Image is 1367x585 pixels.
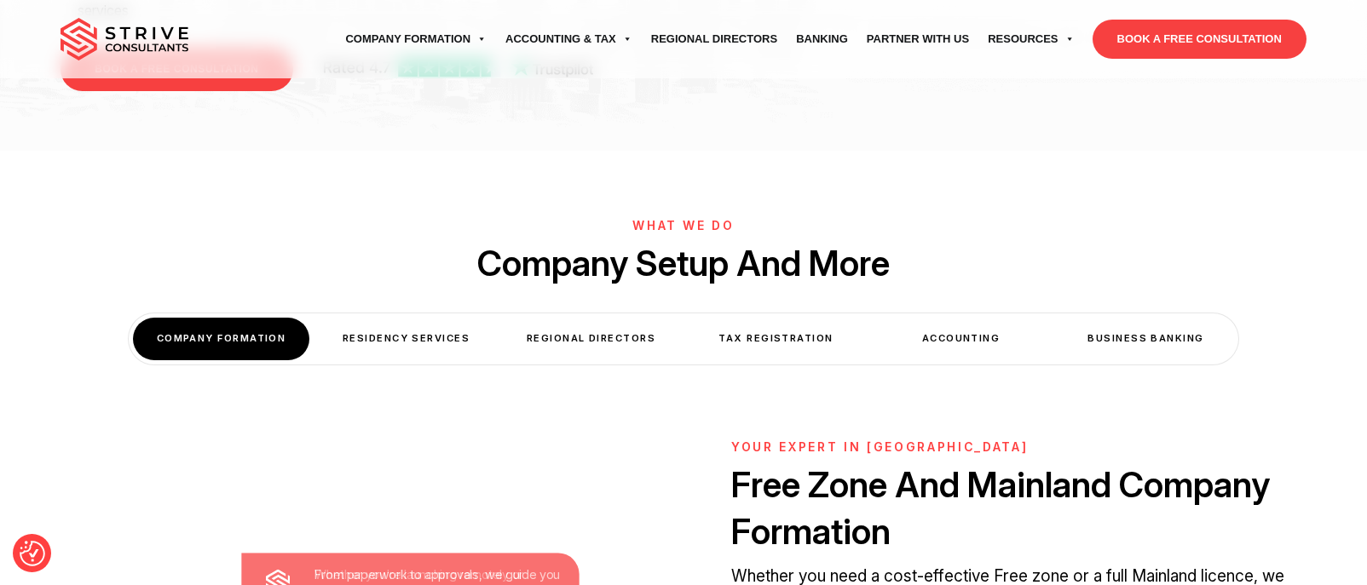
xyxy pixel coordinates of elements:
[20,541,45,566] button: Consent Preferences
[1058,318,1234,359] div: Business Banking
[20,541,45,566] img: Revisit consent button
[787,15,857,63] a: Banking
[503,318,679,359] div: Regional Directors
[857,15,978,63] a: Partner with Us
[133,318,309,359] div: COMPANY FORMATION
[61,18,188,60] img: main-logo.svg
[731,440,1319,455] h6: YOUR EXPERT IN [GEOGRAPHIC_DATA]
[318,318,494,359] div: Residency Services
[978,15,1083,63] a: Resources
[873,318,1049,359] div: Accounting
[642,15,787,63] a: Regional Directors
[496,15,642,63] a: Accounting & Tax
[731,462,1319,557] h2: Free Zone And Mainland Company Formation
[336,15,496,63] a: Company Formation
[688,318,864,359] div: Tax Registration
[1093,20,1306,59] a: BOOK A FREE CONSULTATION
